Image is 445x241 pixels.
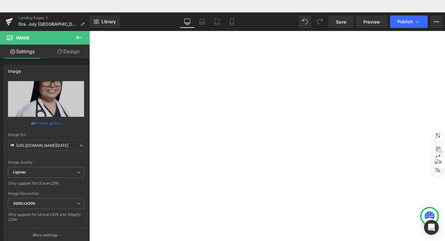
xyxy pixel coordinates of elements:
span: Dra. July [GEOGRAPHIC_DATA] | Internista [19,22,78,27]
button: Publish [390,15,428,28]
a: Mobile [224,15,239,28]
div: Image Src [8,133,84,137]
a: Desktop [180,15,195,28]
a: Browse gallery [35,118,61,129]
div: Only support for UCare CDN [8,181,84,190]
a: Tablet [210,15,224,28]
p: More settings [33,232,57,238]
a: Landing Pages [19,15,90,20]
div: Image Quality [8,160,84,164]
span: Library [101,19,116,24]
div: Image [8,65,21,74]
b: Lighter [13,170,26,174]
div: or [8,120,84,126]
button: Undo [299,15,311,28]
div: Image Resolution [8,191,84,196]
button: More [430,15,443,28]
div: Open Intercom Messenger [424,220,439,235]
span: Save [336,19,346,25]
a: Preview [356,15,388,28]
b: 3000x3000 [13,201,35,206]
input: Link [8,140,84,151]
button: Redo [314,15,326,28]
span: Preview [363,19,380,25]
a: Laptop [195,15,210,28]
a: New Library [90,15,120,28]
a: Design [46,45,91,59]
span: Publish [397,19,413,24]
div: Only support for UCare CDN and Shopify CDN [8,212,84,226]
span: Image [16,35,29,40]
